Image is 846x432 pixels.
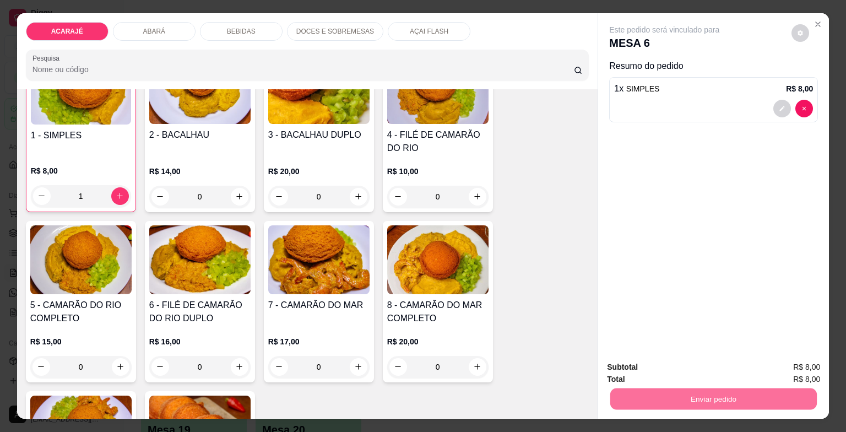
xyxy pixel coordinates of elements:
[809,15,827,33] button: Close
[30,225,132,294] img: product-image
[111,187,129,205] button: increase-product-quantity
[32,64,574,75] input: Pesquisa
[32,358,50,376] button: decrease-product-quantity
[791,24,809,42] button: decrease-product-quantity
[609,35,719,51] p: MESA 6
[387,225,489,294] img: product-image
[387,299,489,325] h4: 8 - CAMARÃO DO MAR COMPLETO
[151,188,169,206] button: decrease-product-quantity
[143,27,165,36] p: ABARÁ
[51,27,83,36] p: ACARAJÉ
[149,128,251,142] h4: 2 - BACALHAU
[614,82,659,95] p: 1 x
[773,100,791,117] button: decrease-product-quantity
[389,358,407,376] button: decrease-product-quantity
[268,55,370,124] img: product-image
[227,27,256,36] p: BEBIDAS
[231,188,248,206] button: increase-product-quantity
[350,188,367,206] button: increase-product-quantity
[268,166,370,177] p: R$ 20,00
[786,83,813,94] p: R$ 8,00
[626,84,660,93] span: SIMPLES
[112,358,129,376] button: increase-product-quantity
[296,27,374,36] p: DOCES E SOBREMESAS
[389,188,407,206] button: decrease-product-quantity
[31,56,131,125] img: product-image
[149,166,251,177] p: R$ 14,00
[350,358,367,376] button: increase-product-quantity
[609,60,818,73] p: Resumo do pedido
[149,336,251,347] p: R$ 16,00
[149,225,251,294] img: product-image
[268,225,370,294] img: product-image
[387,128,489,155] h4: 4 - FILÉ DE CAMARÃO DO RIO
[33,187,51,205] button: decrease-product-quantity
[469,188,486,206] button: increase-product-quantity
[30,336,132,347] p: R$ 15,00
[268,299,370,312] h4: 7 - CAMARÃO DO MAR
[31,165,131,176] p: R$ 8,00
[268,336,370,347] p: R$ 17,00
[270,188,288,206] button: decrease-product-quantity
[410,27,448,36] p: AÇAI FLASH
[387,55,489,124] img: product-image
[270,358,288,376] button: decrease-product-quantity
[30,299,132,325] h4: 5 - CAMARÃO DO RIO COMPLETO
[609,24,719,35] p: Este pedido será vinculado para
[31,129,131,142] h4: 1 - SIMPLES
[149,299,251,325] h4: 6 - FILÉ DE CAMARÃO DO RIO DUPLO
[469,358,486,376] button: increase-product-quantity
[32,53,63,63] label: Pesquisa
[610,388,817,410] button: Enviar pedido
[268,128,370,142] h4: 3 - BACALHAU DUPLO
[149,55,251,124] img: product-image
[387,336,489,347] p: R$ 20,00
[231,358,248,376] button: increase-product-quantity
[151,358,169,376] button: decrease-product-quantity
[387,166,489,177] p: R$ 10,00
[795,100,813,117] button: decrease-product-quantity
